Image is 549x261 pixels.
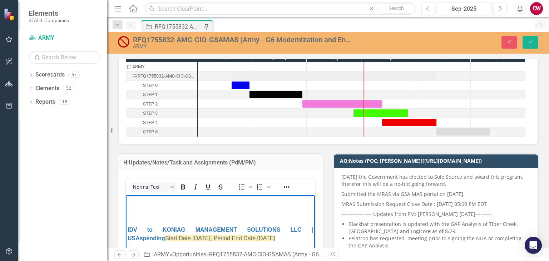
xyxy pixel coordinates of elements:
div: STEP 0 [143,81,158,90]
div: Task: Start date: 2025-10-12 End date: 2025-11-11 [436,128,490,136]
p: [DATE] the Government has elected to Sole Source and award this program, therefor this will be a ... [341,173,530,189]
div: Task: Start date: 2025-06-19 End date: 2025-06-29 [126,81,197,90]
div: 15 [59,99,70,105]
div: Task: Start date: 2025-06-19 End date: 2025-10-12 [232,72,436,80]
div: STEP 3 [126,109,197,118]
div: Task: Start date: 2025-09-12 End date: 2025-10-12 [382,119,436,126]
div: STEP 5 [126,127,197,137]
span: Normal Text [133,184,168,190]
div: Task: Start date: 2025-09-12 End date: 2025-10-12 [126,118,197,127]
div: RFQ1755832-AMC-CIO-GSAMAS (Army - G6 Modernization and Enterprise IT Support) [133,36,351,44]
p: ----------------- Updates from PM: [PERSON_NAME] [DATE]--------- [341,209,530,219]
button: Reveal or hide additional toolbar items [281,182,293,192]
img: Cancelled [118,36,129,48]
button: Block Normal Text [130,182,177,192]
div: RFQ1755832-AMC-CIO-GSAMAS (Army - G6 Modernization and Enterprise IT Support) [209,251,424,258]
div: STEP 4 [143,118,158,127]
button: Sep-2025 [436,2,491,15]
button: Strikethrough [214,182,227,192]
div: Task: Start date: 2025-08-27 End date: 2025-09-26 [353,109,408,117]
a: Scorecards [35,71,65,79]
button: Bold [177,182,189,192]
h3: AQ:Notes (POC: [PERSON_NAME])([URL][DOMAIN_NAME]) [340,158,534,163]
h3: H:Updates/Notes/Task and Assignments (PdM/PM) [123,159,317,166]
div: STEP 1 [143,90,158,99]
div: Task: Start date: 2025-10-12 End date: 2025-11-11 [126,127,197,137]
div: ARMY [126,62,197,72]
div: 57 [68,72,80,78]
input: Search ClearPoint... [145,3,416,15]
div: Sep-2025 [439,5,489,13]
div: Numbered list [254,182,272,192]
div: Task: Start date: 2025-07-29 End date: 2025-09-12 [302,100,382,108]
div: STEP 2 [126,99,197,109]
div: STEP 0 [126,81,197,90]
div: ARMY [132,62,145,72]
button: Underline [202,182,214,192]
div: RFQ1755832-AMC-CIO-GSAMAS (Army - G6 Modernization and Enterprise IT Support) [126,72,197,81]
li: Blackhat presentation is updated with the GAP Analysis of Tiber Creek, [GEOGRAPHIC_DATA] and Logi... [348,221,530,235]
li: Pelatron has requested meeting prior to signing the NDA or completing the GAP Analysis [348,235,530,249]
div: Bullet list [236,182,253,192]
input: Search Below... [29,51,100,64]
div: Task: ARMY Start date: 2025-06-19 End date: 2025-06-20 [126,62,197,72]
div: RFQ1755832-AMC-CIO-GSAMAS (Army - G6 Modernization and Enterprise IT Support) [155,22,202,31]
a: ARMY [29,34,100,42]
div: Task: Start date: 2025-06-19 End date: 2025-06-29 [232,82,249,89]
span: Search [389,5,404,11]
div: ARMY [133,44,351,49]
a: Opportunities [172,251,206,258]
div: STEP 3 [143,109,158,118]
button: Italic [189,182,202,192]
div: Task: Start date: 2025-06-19 End date: 2025-10-12 [126,72,197,81]
p: MRAS Submission Request Close Date : [DATE] 05:00 PM EDT [341,199,530,209]
div: Task: Start date: 2025-06-29 End date: 2025-07-29 [126,90,197,99]
img: ClearPoint Strategy [3,8,16,21]
span: Elements [29,9,69,18]
a: Elements [35,84,59,93]
a: Reports [35,98,55,106]
div: RFQ1755832-AMC-CIO-GSAMAS (Army - G6 Modernization and Enterprise IT Support) [138,72,195,81]
div: Open Intercom Messenger [525,237,542,254]
div: Task: Start date: 2025-07-29 End date: 2025-09-12 [126,99,197,109]
div: Task: Start date: 2025-06-29 End date: 2025-07-29 [249,91,302,98]
div: » » [143,251,323,259]
button: Search [379,4,414,14]
div: 52 [63,85,74,92]
div: Task: Start date: 2025-08-27 End date: 2025-09-26 [126,109,197,118]
div: STEP 5 [143,127,158,137]
small: STAHL Companies [29,18,69,23]
div: STEP 2 [143,99,158,109]
div: STEP 4 [126,118,197,127]
p: Submitted the MRAS via GSA MAS portal on [DATE]. [341,189,530,199]
button: CW [530,2,543,15]
a: ARMY [154,251,169,258]
div: STEP 1 [126,90,197,99]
